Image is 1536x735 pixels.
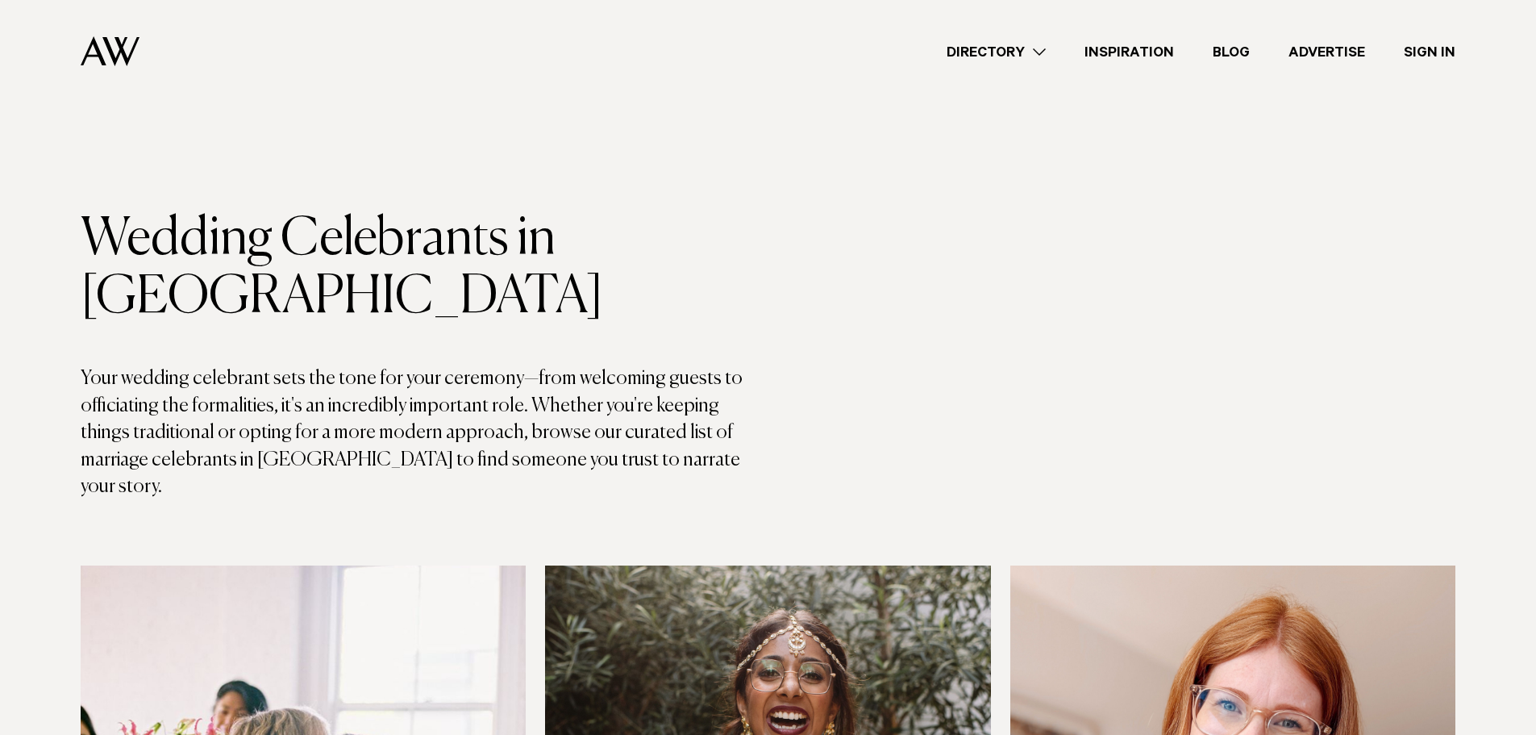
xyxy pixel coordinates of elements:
a: Blog [1193,41,1269,63]
p: Your wedding celebrant sets the tone for your ceremony—from welcoming guests to officiating the f... [81,365,768,501]
a: Advertise [1269,41,1384,63]
h1: Wedding Celebrants in [GEOGRAPHIC_DATA] [81,211,768,327]
a: Sign In [1384,41,1475,63]
img: Auckland Weddings Logo [81,36,139,66]
a: Inspiration [1065,41,1193,63]
a: Directory [927,41,1065,63]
